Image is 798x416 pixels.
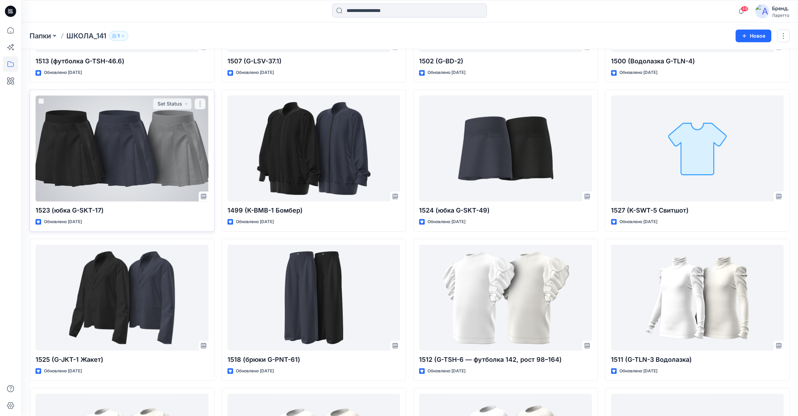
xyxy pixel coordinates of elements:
[611,95,784,201] a: 1527 (K-SWT-5 Свитшот)
[118,32,120,40] p: 1
[44,70,82,75] ya-tr-span: Обновлено [DATE]
[611,356,692,363] ya-tr-span: 1511 (G-TLN-3 Водолазка)
[611,207,689,214] ya-tr-span: 1527 (K-SWT-5 Свитшот)
[36,95,208,201] a: 1523 (юбка G-SKT-17)
[772,13,789,18] ya-tr-span: Ларетто
[427,219,465,224] ya-tr-span: Обновлено [DATE]
[66,32,106,40] ya-tr-span: ШКОЛА_141
[619,368,657,373] ya-tr-span: Обновлено [DATE]
[419,245,592,351] a: 1512 (G-TSH-6 — футболка 142, рост 98–164)
[419,56,592,66] p: 1502 (G-BD-2)
[30,32,51,40] ya-tr-span: Папки
[36,57,124,65] ya-tr-span: 1513 (футболка G-TSH-46.6)
[109,31,128,41] button: 1
[611,56,784,66] p: 1500 (Водолазка G-TLN-4)
[236,368,274,373] ya-tr-span: Обновлено [DATE]
[44,368,82,373] ya-tr-span: Обновлено [DATE]
[611,245,784,351] a: 1511 (G-TLN-3 Водолазка)
[227,355,400,365] p: 1518 (брюки G-PNT-61)
[427,368,465,373] ya-tr-span: Обновлено [DATE]
[227,57,282,65] ya-tr-span: 1507 (G-LSV-37.1)
[419,355,592,365] p: 1512 (G-TSH-6 — футболка 142, рост 98–164)
[227,207,303,214] ya-tr-span: 1499 (K-BMB-1 Бомбер)
[419,95,592,201] a: 1524 (юбка G-SKT-49)
[44,219,82,224] ya-tr-span: Обновлено [DATE]
[227,245,400,351] a: 1518 (брюки G-PNT-61)
[619,219,657,224] ya-tr-span: Обновлено [DATE]
[772,5,789,11] ya-tr-span: Бренд.
[735,30,771,42] button: Новое
[741,6,748,12] span: 49
[36,207,104,214] ya-tr-span: 1523 (юбка G-SKT-17)
[755,4,769,18] img: аватар
[227,95,400,201] a: 1499 (K-BMB-1 Бомбер)
[36,245,208,351] a: 1525 (G-JKT-1 Жакет)
[619,70,657,75] ya-tr-span: Обновлено [DATE]
[427,70,465,75] ya-tr-span: Обновлено [DATE]
[236,70,274,75] ya-tr-span: Обновлено [DATE]
[236,219,274,224] ya-tr-span: Обновлено [DATE]
[30,31,51,41] a: Папки
[419,206,592,215] p: 1524 (юбка G-SKT-49)
[36,356,103,363] ya-tr-span: 1525 (G-JKT-1 Жакет)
